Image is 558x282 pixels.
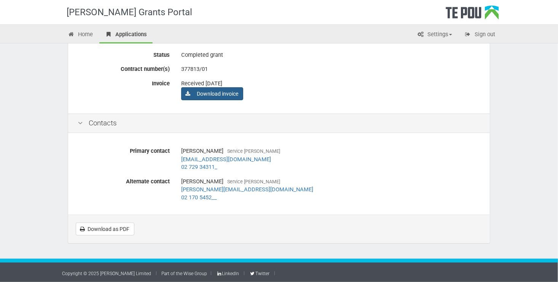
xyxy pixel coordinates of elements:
a: Sign out [459,27,501,43]
a: Download invoice [181,87,243,100]
span: Service [PERSON_NAME] [227,148,280,154]
a: [EMAIL_ADDRESS][DOMAIN_NAME] [181,156,271,163]
div: Contacts [68,114,490,133]
a: Settings [411,27,458,43]
div: 377813/01 [181,62,480,76]
a: Copyright © 2025 [PERSON_NAME] Limited [62,271,151,276]
a: Applications [99,27,153,43]
a: LinkedIn [216,271,239,276]
div: Te Pou Logo [446,5,499,24]
a: [PERSON_NAME][EMAIL_ADDRESS][DOMAIN_NAME] [181,186,313,193]
div: Completed grant [181,48,480,62]
label: Primary contact [72,144,175,155]
label: Invoice [72,77,175,88]
a: Home [62,27,99,43]
div: Received [DATE] [181,80,480,88]
div: [PERSON_NAME] [181,175,480,204]
a: Download as PDF [76,223,134,236]
a: Twitter [249,271,269,276]
label: Contract number(s) [72,62,175,73]
span: Service [PERSON_NAME] [227,179,280,184]
label: Alternate contact [72,175,175,186]
a: 02 170 5452__ [181,194,217,201]
div: [PERSON_NAME] [181,144,480,174]
a: 02 729 34311_ [181,163,217,170]
label: Status [72,48,175,59]
a: Part of the Wise Group [161,271,207,276]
